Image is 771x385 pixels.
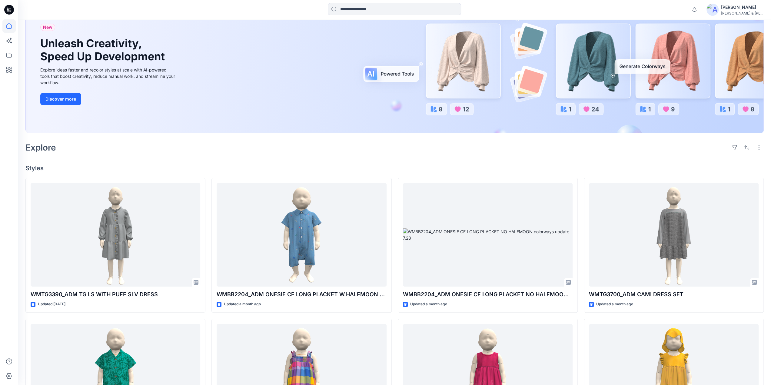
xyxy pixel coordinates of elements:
div: [PERSON_NAME] [721,4,763,11]
a: WMBB2204_ADM ONESIE CF LONG PLACKET NO HALFMOON colorways update 7.28 [403,183,573,287]
button: Discover more [40,93,81,105]
img: avatar [706,4,719,16]
div: [PERSON_NAME] & [PERSON_NAME] [721,11,763,15]
p: WMTG3390_ADM TG LS WITH PUFF SLV DRESS [31,290,200,299]
span: New [43,24,52,31]
p: WMBB2204_ADM ONESIE CF LONG PLACKET NO HALFMOON colorways update 7.28 [403,290,573,299]
a: WMTG3700_ADM CAMI DRESS SET [589,183,759,287]
div: Explore ideas faster and recolor styles at scale with AI-powered tools that boost creativity, red... [40,67,177,86]
h1: Unleash Creativity, Speed Up Development [40,37,168,63]
p: Updated a month ago [410,301,447,307]
a: WMBB2204_ADM ONESIE CF LONG PLACKET W.HALFMOON colorways update 8.1 [217,183,386,287]
p: Updated [DATE] [38,301,65,307]
a: WMTG3390_ADM TG LS WITH PUFF SLV DRESS [31,183,200,287]
p: Updated a month ago [596,301,633,307]
p: WMTG3700_ADM CAMI DRESS SET [589,290,759,299]
a: Discover more [40,93,177,105]
h4: Styles [25,164,764,172]
h2: Explore [25,143,56,152]
p: WMBB2204_ADM ONESIE CF LONG PLACKET W.HALFMOON colorways update 8.1 [217,290,386,299]
p: Updated a month ago [224,301,261,307]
